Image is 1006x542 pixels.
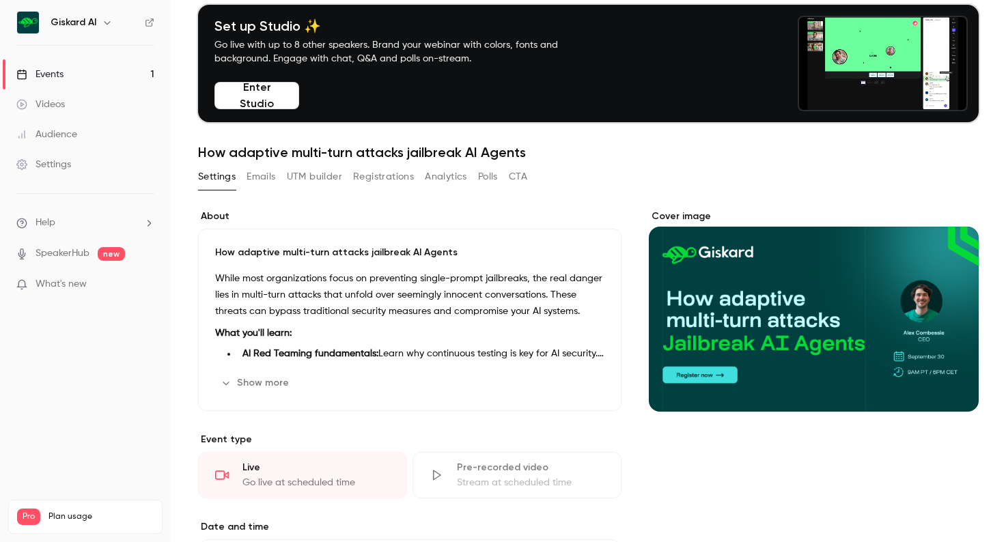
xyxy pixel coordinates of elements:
[16,158,71,171] div: Settings
[198,210,621,223] label: About
[16,216,154,230] li: help-dropdown-opener
[198,433,621,446] p: Event type
[215,328,292,338] strong: What you'll learn:
[353,166,414,188] button: Registrations
[425,166,467,188] button: Analytics
[51,16,96,29] h6: Giskard AI
[98,247,125,261] span: new
[17,12,39,33] img: Giskard AI
[198,166,236,188] button: Settings
[247,166,275,188] button: Emails
[478,166,498,188] button: Polls
[48,511,154,522] span: Plan usage
[36,277,87,291] span: What's new
[214,38,590,66] p: Go live with up to 8 other speakers. Brand your webinar with colors, fonts and background. Engage...
[198,452,407,498] div: LiveGo live at scheduled time
[287,166,342,188] button: UTM builder
[215,246,604,259] p: How adaptive multi-turn attacks jailbreak AI Agents
[242,461,390,474] div: Live
[36,216,55,230] span: Help
[649,210,979,412] section: Cover image
[242,349,378,358] strong: AI Red Teaming fundamentals:
[242,476,390,489] div: Go live at scheduled time
[36,246,89,261] a: SpeakerHub
[198,144,979,160] h1: How adaptive multi-turn attacks jailbreak AI Agents
[16,128,77,141] div: Audience
[138,279,154,291] iframe: Noticeable Trigger
[215,372,297,394] button: Show more
[413,452,621,498] div: Pre-recorded videoStream at scheduled time
[17,509,40,525] span: Pro
[509,166,527,188] button: CTA
[214,18,590,34] h4: Set up Studio ✨
[214,82,299,109] button: Enter Studio
[457,476,604,489] div: Stream at scheduled time
[16,68,64,81] div: Events
[215,270,604,319] p: While most organizations focus on preventing single-prompt jailbreaks, the real danger lies in mu...
[237,347,604,361] li: Learn why continuous testing is key for AI security.
[457,461,604,474] div: Pre-recorded video
[16,98,65,111] div: Videos
[198,520,621,534] label: Date and time
[649,210,979,223] label: Cover image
